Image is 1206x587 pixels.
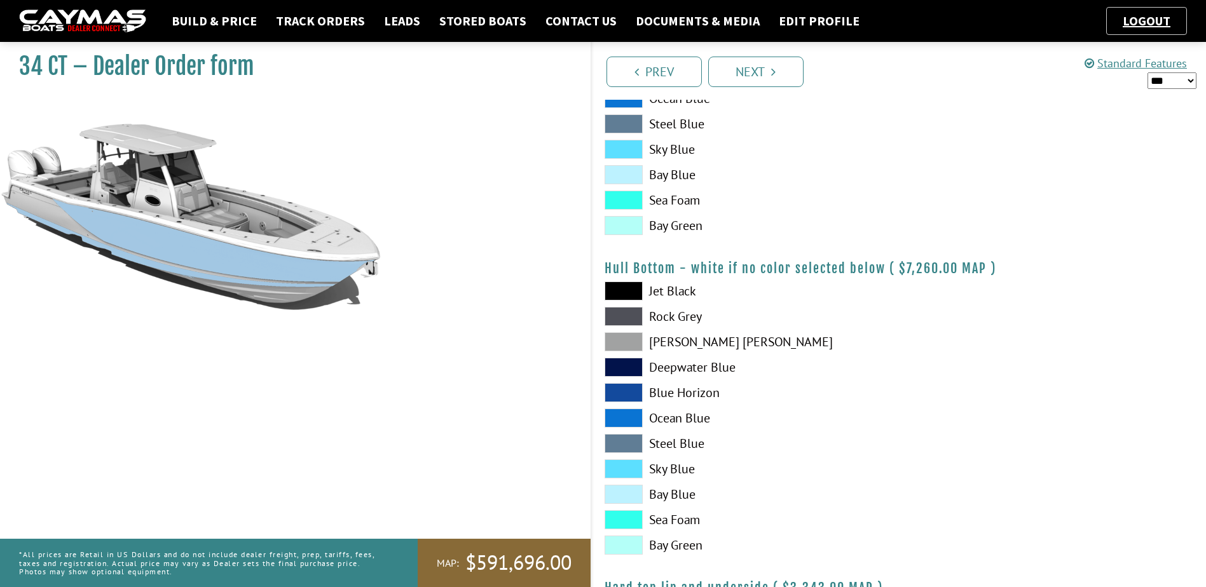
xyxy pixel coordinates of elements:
[437,557,459,570] span: MAP:
[605,459,886,478] label: Sky Blue
[418,539,591,587] a: MAP:$591,696.00
[605,536,886,555] label: Bay Green
[605,114,886,133] label: Steel Blue
[19,10,146,33] img: caymas-dealer-connect-2ed40d3bc7270c1d8d7ffb4b79bf05adc795679939227970def78ec6f6c03838.gif
[605,434,886,453] label: Steel Blue
[165,13,263,29] a: Build & Price
[605,191,886,210] label: Sea Foam
[539,13,623,29] a: Contact Us
[1085,56,1187,71] a: Standard Features
[19,544,389,582] p: *All prices are Retail in US Dollars and do not include dealer freight, prep, tariffs, fees, taxe...
[605,383,886,402] label: Blue Horizon
[605,485,886,504] label: Bay Blue
[605,140,886,159] label: Sky Blue
[605,165,886,184] label: Bay Blue
[270,13,371,29] a: Track Orders
[605,510,886,529] label: Sea Foam
[465,550,572,576] span: $591,696.00
[899,260,987,276] span: $7,260.00 MAP
[708,57,804,87] a: Next
[605,332,886,351] label: [PERSON_NAME] [PERSON_NAME]
[606,57,702,87] a: Prev
[605,216,886,235] label: Bay Green
[605,358,886,377] label: Deepwater Blue
[605,307,886,326] label: Rock Grey
[629,13,766,29] a: Documents & Media
[605,408,886,428] label: Ocean Blue
[605,260,1194,276] h4: Hull Bottom - white if no color selected below ( )
[19,52,559,81] h1: 34 CT – Dealer Order form
[378,13,427,29] a: Leads
[433,13,533,29] a: Stored Boats
[605,281,886,300] label: Jet Black
[1116,13,1177,29] a: Logout
[772,13,866,29] a: Edit Profile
